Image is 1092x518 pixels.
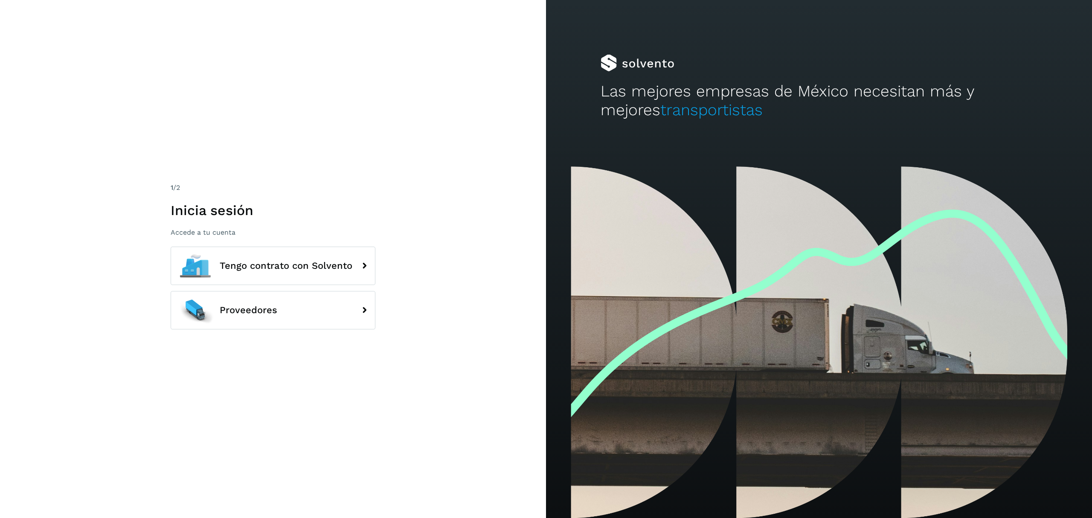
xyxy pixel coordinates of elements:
button: Proveedores [171,291,375,329]
h2: Las mejores empresas de México necesitan más y mejores [601,82,1037,120]
button: Tengo contrato con Solvento [171,247,375,285]
span: transportistas [660,101,763,119]
span: Proveedores [220,305,277,315]
p: Accede a tu cuenta [171,228,375,236]
span: 1 [171,183,173,192]
h1: Inicia sesión [171,202,375,218]
div: /2 [171,183,375,193]
span: Tengo contrato con Solvento [220,261,352,271]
